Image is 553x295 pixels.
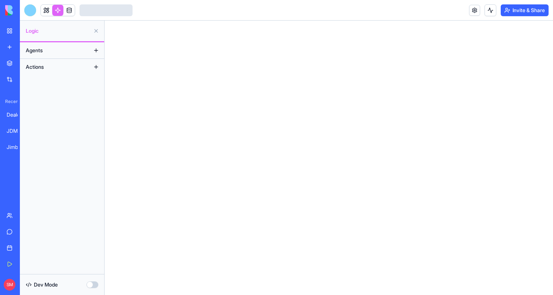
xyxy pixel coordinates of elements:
a: JDM Import Dealership [2,124,32,138]
div: JDM Import Dealership [7,127,27,135]
button: Agents [22,45,90,56]
span: SM [4,279,15,291]
div: Jimbo - Brand Assistant [7,143,27,151]
div: Dealership Manager [7,111,27,118]
img: logo [5,5,51,15]
span: Actions [26,63,44,71]
a: Jimbo - Brand Assistant [2,140,32,154]
a: Dealership Manager [2,107,32,122]
button: Actions [22,61,90,73]
span: Dev Mode [34,281,58,288]
span: Logic [26,27,90,35]
span: Agents [26,47,43,54]
button: Invite & Share [501,4,549,16]
span: Recent [2,99,18,104]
